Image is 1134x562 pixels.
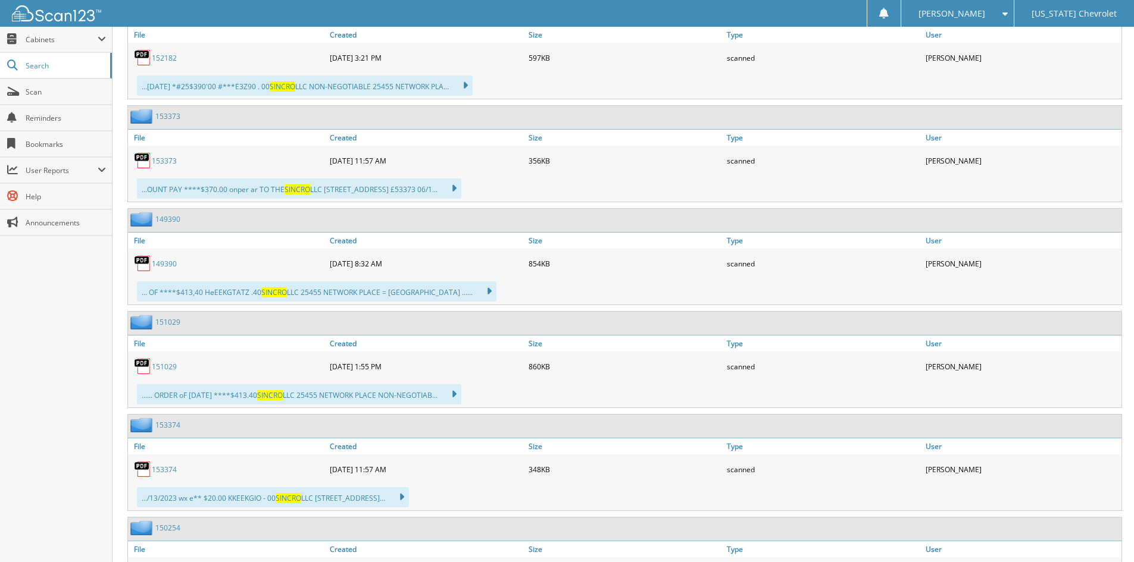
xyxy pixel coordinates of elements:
[270,81,295,92] span: SINCRO
[12,5,101,21] img: scan123-logo-white.svg
[26,87,106,97] span: Scan
[152,259,177,269] a: 149390
[128,438,327,454] a: File
[134,255,152,272] img: PDF.png
[152,362,177,372] a: 151029
[155,214,180,224] a: 149390
[724,335,923,351] a: Type
[526,335,724,351] a: Size
[724,354,923,378] div: scanned
[155,317,180,327] a: 151029
[26,61,104,71] span: Search
[923,438,1121,454] a: User
[724,130,923,146] a: Type
[923,252,1121,275] div: [PERSON_NAME]
[152,156,177,166] a: 153373
[923,354,1121,378] div: [PERSON_NAME]
[327,335,526,351] a: Created
[724,457,923,481] div: scanned
[724,541,923,557] a: Type
[155,523,180,533] a: 150254
[724,252,923,275] div: scanned
[724,438,923,454] a: Type
[26,113,106,123] span: Reminders
[923,149,1121,172] div: [PERSON_NAME]
[923,27,1121,43] a: User
[526,130,724,146] a: Size
[526,541,724,557] a: Size
[923,541,1121,557] a: User
[155,111,180,121] a: 153373
[128,233,327,249] a: File
[526,46,724,70] div: 597KB
[327,46,526,70] div: [DATE] 3:21 PM
[327,457,526,481] div: [DATE] 11:57 AM
[257,390,283,400] span: SINCRO
[137,384,461,404] div: ...... ORDER oF [DATE] ****$413.40 LLC 25455 NETWORK PLACE NON-NEGOTIAB...
[526,252,724,275] div: 854KB
[327,233,526,249] a: Created
[327,438,526,454] a: Created
[137,178,461,199] div: ...OUNT PAY ****$370.00 onper ar TO THE LLC [STREET_ADDRESS] £53373 06/1...
[923,457,1121,481] div: [PERSON_NAME]
[130,520,155,535] img: folder2.png
[923,130,1121,146] a: User
[26,218,106,228] span: Announcements
[128,541,327,557] a: File
[134,152,152,169] img: PDF.png
[526,354,724,378] div: 860KB
[526,27,724,43] a: Size
[724,233,923,249] a: Type
[137,487,409,507] div: .../13/2023 wx e** $20.00 KKEEKGIO - 00 LLC [STREET_ADDRESS]...
[130,212,155,227] img: folder2.png
[26,139,106,149] span: Bookmarks
[26,191,106,202] span: Help
[327,27,526,43] a: Created
[327,149,526,172] div: [DATE] 11:57 AM
[526,233,724,249] a: Size
[26,165,98,175] span: User Reports
[152,464,177,475] a: 153374
[128,27,327,43] a: File
[1074,505,1134,562] iframe: Chat Widget
[327,354,526,378] div: [DATE] 1:55 PM
[526,149,724,172] div: 356KB
[152,53,177,63] a: 152182
[327,130,526,146] a: Created
[261,287,287,297] span: SINCRO
[923,233,1121,249] a: User
[130,417,155,432] img: folder2.png
[1032,10,1117,17] span: [US_STATE] Chevrolet
[724,27,923,43] a: Type
[327,541,526,557] a: Created
[134,357,152,375] img: PDF.png
[526,457,724,481] div: 348KB
[137,76,473,96] div: ...[DATE] *#25$390'00 #***E3Z90 . 00 LLC NON-NEGOTIABLE 25455 NETWORK PLA...
[130,315,155,329] img: folder2.png
[923,335,1121,351] a: User
[128,130,327,146] a: File
[134,49,152,67] img: PDF.png
[26,34,98,45] span: Cabinets
[128,335,327,351] a: File
[130,109,155,124] img: folder2.png
[155,420,180,430] a: 153374
[327,252,526,275] div: [DATE] 8:32 AM
[724,46,923,70] div: scanned
[923,46,1121,70] div: [PERSON_NAME]
[285,184,310,194] span: SINCRO
[137,281,496,302] div: ... OF ****$413,40 HeEEKGTATZ .40 LLC 25455 NETWORK PLACE = [GEOGRAPHIC_DATA] ......
[276,493,301,503] span: SINCRO
[526,438,724,454] a: Size
[919,10,985,17] span: [PERSON_NAME]
[724,149,923,172] div: scanned
[134,460,152,478] img: PDF.png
